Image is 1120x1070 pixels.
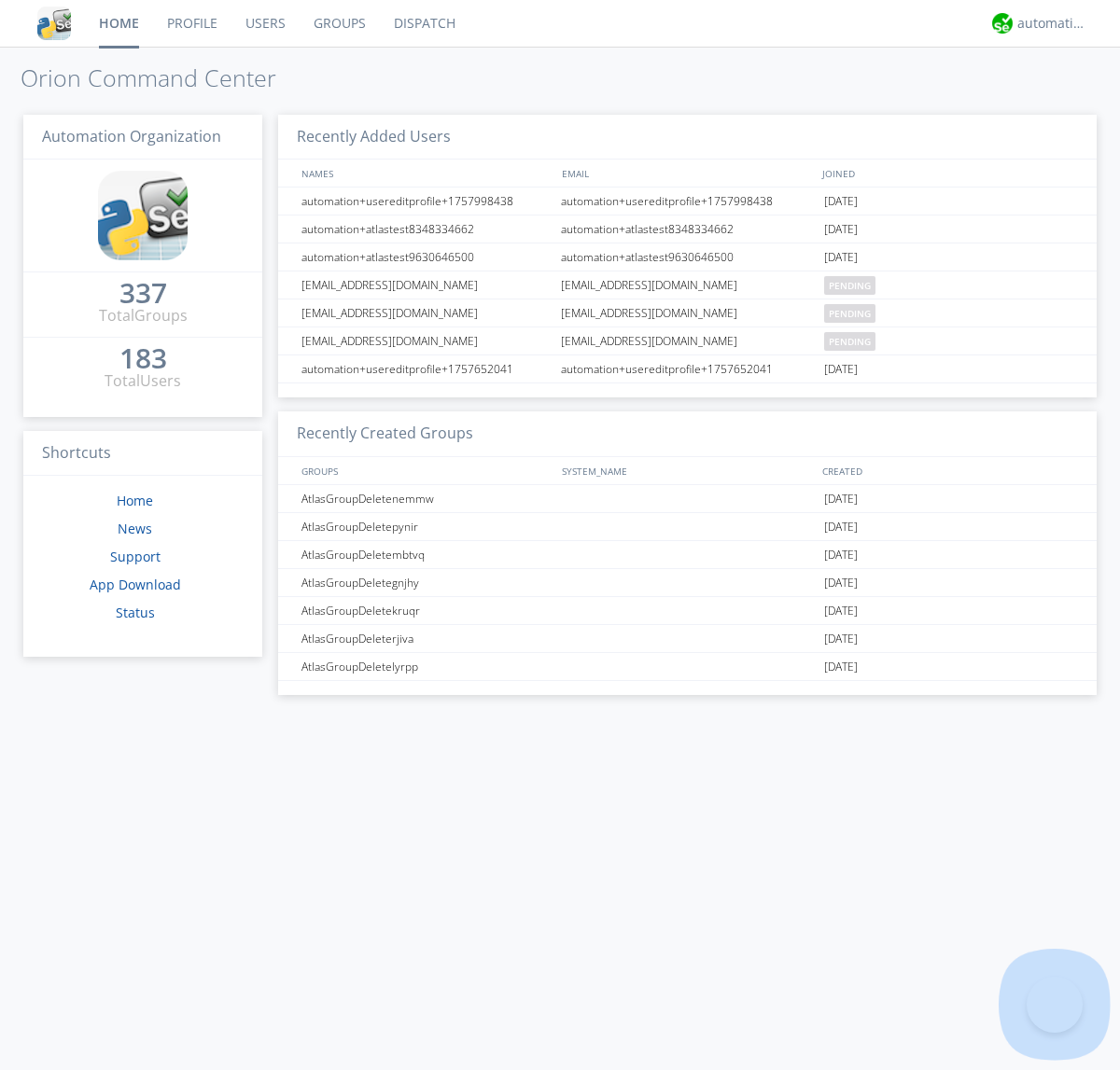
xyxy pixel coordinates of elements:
div: [EMAIL_ADDRESS][DOMAIN_NAME] [297,271,555,299]
div: GROUPS [297,457,553,484]
a: AtlasGroupDeletepynir[DATE] [278,513,1097,541]
div: AtlasGroupDeletembtvq [297,541,555,568]
h3: Shortcuts [23,431,262,477]
div: SYSTEM_NAME [557,457,818,484]
a: automation+usereditprofile+1757652041automation+usereditprofile+1757652041[DATE] [278,355,1097,383]
span: [DATE] [824,188,858,215]
a: 337 [119,284,167,305]
h3: Recently Added Users [278,115,1097,160]
span: [DATE] [824,541,858,569]
div: [EMAIL_ADDRESS][DOMAIN_NAME] [297,299,555,327]
a: AtlasGroupDeletekruqr[DATE] [278,597,1097,625]
a: Home [117,492,153,509]
div: [EMAIL_ADDRESS][DOMAIN_NAME] [297,327,555,354]
div: Total Groups [99,305,188,327]
div: [EMAIL_ADDRESS][DOMAIN_NAME] [556,327,819,354]
a: AtlasGroupDeleterjiva[DATE] [278,625,1097,653]
div: EMAIL [557,160,818,187]
span: [DATE] [824,485,858,513]
a: [EMAIL_ADDRESS][DOMAIN_NAME][EMAIL_ADDRESS][DOMAIN_NAME]pending [278,327,1097,355]
a: automation+usereditprofile+1757998438automation+usereditprofile+1757998438[DATE] [278,188,1097,215]
span: [DATE] [824,243,858,271]
div: automation+atlastest9630646500 [556,243,819,271]
div: AtlasGroupDeletekruqr [297,597,555,624]
div: [EMAIL_ADDRESS][DOMAIN_NAME] [556,299,819,327]
span: [DATE] [824,355,858,383]
span: [DATE] [824,215,858,243]
a: [EMAIL_ADDRESS][DOMAIN_NAME][EMAIL_ADDRESS][DOMAIN_NAME]pending [278,299,1097,327]
span: pending [824,276,875,295]
div: NAMES [297,160,553,187]
a: App Download [90,576,181,593]
span: [DATE] [824,569,858,597]
iframe: Toggle Customer Support [1027,977,1083,1033]
div: automation+atlastest8348334662 [297,215,555,243]
div: 337 [119,284,167,302]
a: AtlasGroupDeletelyrpp[DATE] [278,653,1097,681]
div: [EMAIL_ADDRESS][DOMAIN_NAME] [556,271,819,299]
div: AtlasGroupDeletepynir [297,513,555,540]
a: AtlasGroupDeletenemmw[DATE] [278,485,1097,513]
div: automation+atlas [1017,14,1087,33]
div: automation+atlastest9630646500 [297,243,555,271]
img: cddb5a64eb264b2086981ab96f4c1ba7 [37,7,71,40]
div: 183 [119,349,167,368]
span: [DATE] [824,625,858,653]
span: [DATE] [824,513,858,541]
div: automation+usereditprofile+1757652041 [556,355,819,382]
div: AtlasGroupDeletegnjhy [297,569,555,596]
div: AtlasGroupDeletelyrpp [297,653,555,680]
a: automation+atlastest8348334662automation+atlastest8348334662[DATE] [278,215,1097,243]
span: Automation Organization [42,126,221,146]
div: CREATED [818,457,1079,484]
span: pending [824,304,875,323]
a: AtlasGroupDeletegnjhy[DATE] [278,569,1097,597]
a: 183 [119,349,167,370]
h3: Recently Created Groups [278,411,1097,457]
div: automation+usereditprofile+1757998438 [556,188,819,215]
span: [DATE] [824,597,858,625]
span: [DATE] [824,653,858,681]
span: pending [824,332,875,351]
a: News [118,520,152,537]
a: Support [110,548,161,565]
a: automation+atlastest9630646500automation+atlastest9630646500[DATE] [278,243,1097,271]
div: automation+usereditprofile+1757998438 [297,188,555,215]
div: AtlasGroupDeleterjiva [297,625,555,652]
div: automation+atlastest8348334662 [556,215,819,243]
div: AtlasGroupDeletenemmw [297,485,555,512]
a: [EMAIL_ADDRESS][DOMAIN_NAME][EMAIL_ADDRESS][DOMAIN_NAME]pending [278,271,1097,299]
a: Status [116,604,155,621]
img: d2d01cd9b4174d08988066c6d424eccd [992,13,1013,34]
div: Total Users [105,370,181,392]
div: automation+usereditprofile+1757652041 [297,355,555,382]
img: cddb5a64eb264b2086981ab96f4c1ba7 [98,171,188,260]
div: JOINED [818,160,1079,187]
a: AtlasGroupDeletembtvq[DATE] [278,541,1097,569]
